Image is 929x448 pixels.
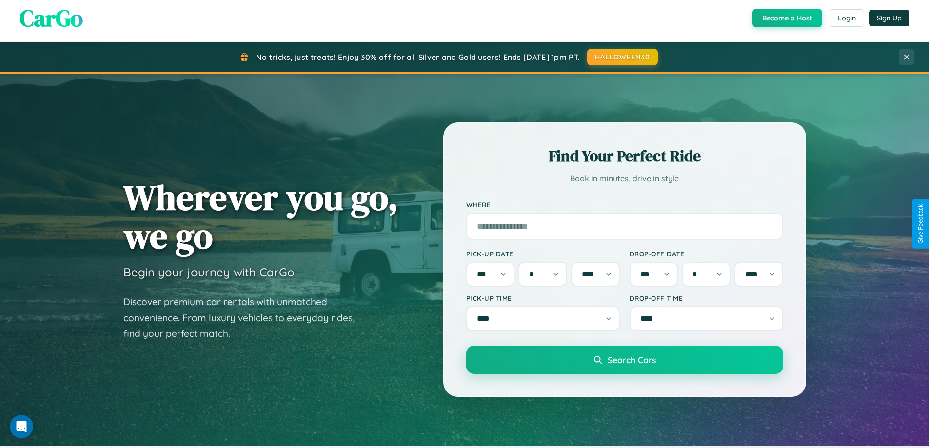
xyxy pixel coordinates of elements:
span: No tricks, just treats! Enjoy 30% off for all Silver and Gold users! Ends [DATE] 1pm PT. [256,52,580,62]
span: CarGo [20,2,83,34]
label: Pick-up Date [466,250,620,258]
h3: Begin your journey with CarGo [123,265,295,279]
button: Become a Host [752,9,822,27]
label: Where [466,200,783,209]
button: HALLOWEEN30 [587,49,658,65]
button: Search Cars [466,346,783,374]
button: Sign Up [869,10,909,26]
div: Give Feedback [917,204,924,244]
iframe: Intercom live chat [10,415,33,438]
p: Book in minutes, drive in style [466,172,783,186]
label: Pick-up Time [466,294,620,302]
p: Discover premium car rentals with unmatched convenience. From luxury vehicles to everyday rides, ... [123,294,367,342]
button: Login [830,9,864,27]
h2: Find Your Perfect Ride [466,145,783,167]
label: Drop-off Time [630,294,783,302]
h1: Wherever you go, we go [123,178,398,255]
span: Search Cars [608,354,656,365]
label: Drop-off Date [630,250,783,258]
